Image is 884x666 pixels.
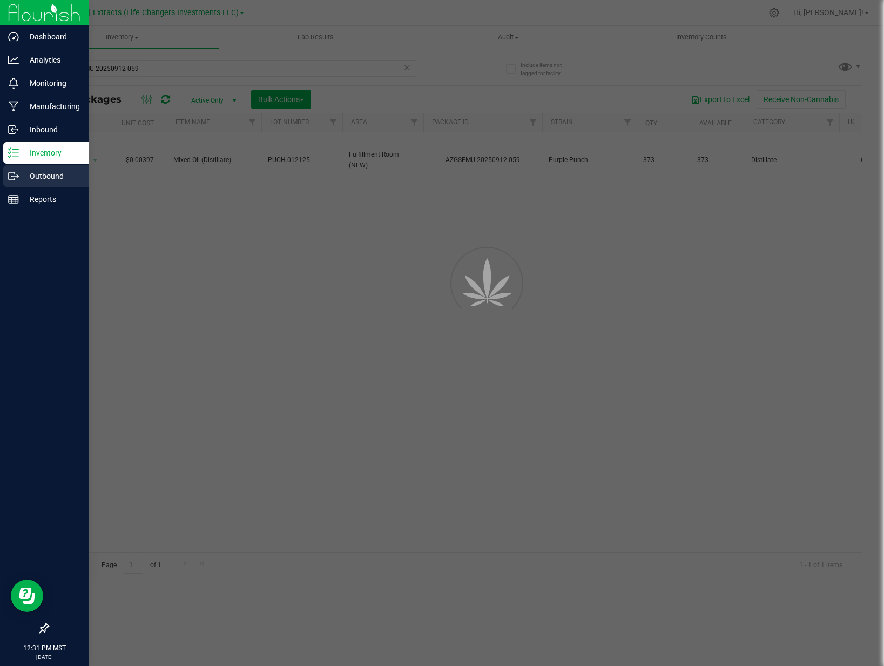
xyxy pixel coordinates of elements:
p: Inbound [19,123,84,136]
p: Outbound [19,170,84,183]
inline-svg: Inventory [8,147,19,158]
inline-svg: Analytics [8,55,19,65]
p: Reports [19,193,84,206]
p: Monitoring [19,77,84,90]
p: Inventory [19,146,84,159]
inline-svg: Outbound [8,171,19,181]
p: Manufacturing [19,100,84,113]
p: Dashboard [19,30,84,43]
inline-svg: Dashboard [8,31,19,42]
inline-svg: Manufacturing [8,101,19,112]
iframe: Resource center [11,580,43,612]
inline-svg: Monitoring [8,78,19,89]
inline-svg: Reports [8,194,19,205]
inline-svg: Inbound [8,124,19,135]
p: 12:31 PM MST [5,643,84,653]
p: [DATE] [5,653,84,661]
p: Analytics [19,53,84,66]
